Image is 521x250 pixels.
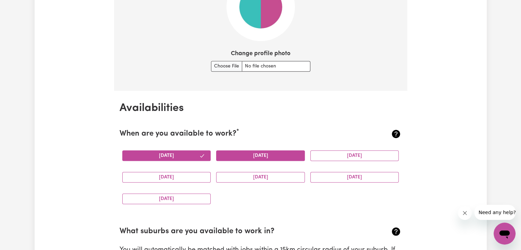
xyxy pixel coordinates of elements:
iframe: Button to launch messaging window [494,223,516,245]
button: [DATE] [310,172,399,183]
iframe: Message from company [474,205,516,220]
button: [DATE] [122,193,211,204]
h2: What suburbs are you available to work in? [120,227,355,236]
span: Need any help? [4,5,41,10]
button: [DATE] [310,150,399,161]
h2: Availabilities [120,102,402,115]
label: Change profile photo [231,49,290,58]
button: [DATE] [122,172,211,183]
button: [DATE] [122,150,211,161]
button: [DATE] [216,150,305,161]
button: [DATE] [216,172,305,183]
iframe: Close message [458,206,472,220]
h2: When are you available to work? [120,129,355,139]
